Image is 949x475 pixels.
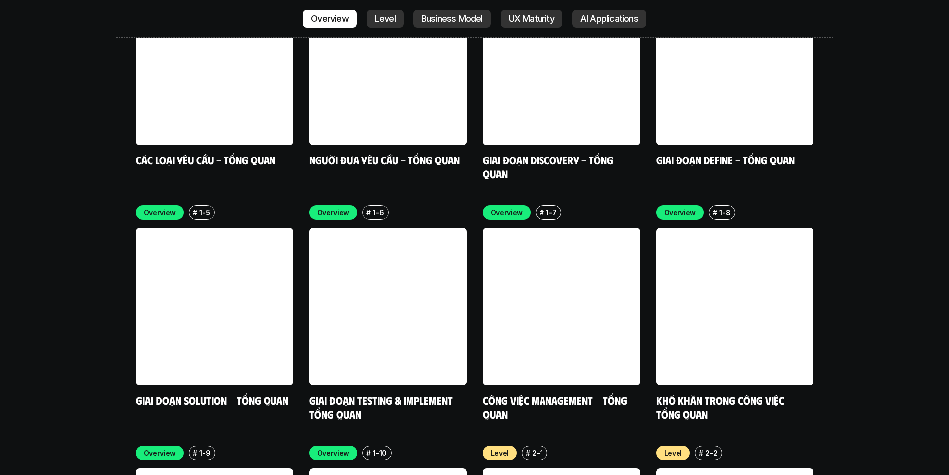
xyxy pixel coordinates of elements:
p: 1-7 [546,207,556,218]
h6: # [713,209,717,216]
a: Overview [303,10,357,28]
a: Giai đoạn Define - Tổng quan [656,153,795,166]
p: Overview [317,207,350,218]
p: Overview [317,448,350,458]
h6: # [366,209,371,216]
p: Overview [664,207,696,218]
a: Giai đoạn Discovery - Tổng quan [483,153,616,180]
h6: # [193,449,197,457]
a: Người đưa yêu cầu - Tổng quan [309,153,460,166]
p: Level [664,448,682,458]
a: Khó khăn trong công việc - Tổng quan [656,393,794,421]
h6: # [366,449,371,457]
h6: # [526,449,530,457]
h6: # [699,449,703,457]
p: 2-2 [705,448,717,458]
p: Level [491,448,509,458]
a: Các loại yêu cầu - Tổng quan [136,153,275,166]
h6: # [540,209,544,216]
a: Giai đoạn Solution - Tổng quan [136,393,288,407]
p: Overview [491,207,523,218]
p: 1-6 [373,207,384,218]
h6: # [193,209,197,216]
a: Giai đoạn Testing & Implement - Tổng quan [309,393,463,421]
p: 2-1 [532,448,542,458]
p: 1-5 [199,207,210,218]
p: 1-10 [373,448,387,458]
p: Overview [144,448,176,458]
p: 1-9 [199,448,210,458]
p: Overview [144,207,176,218]
p: 1-8 [719,207,730,218]
a: Công việc Management - Tổng quan [483,393,630,421]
